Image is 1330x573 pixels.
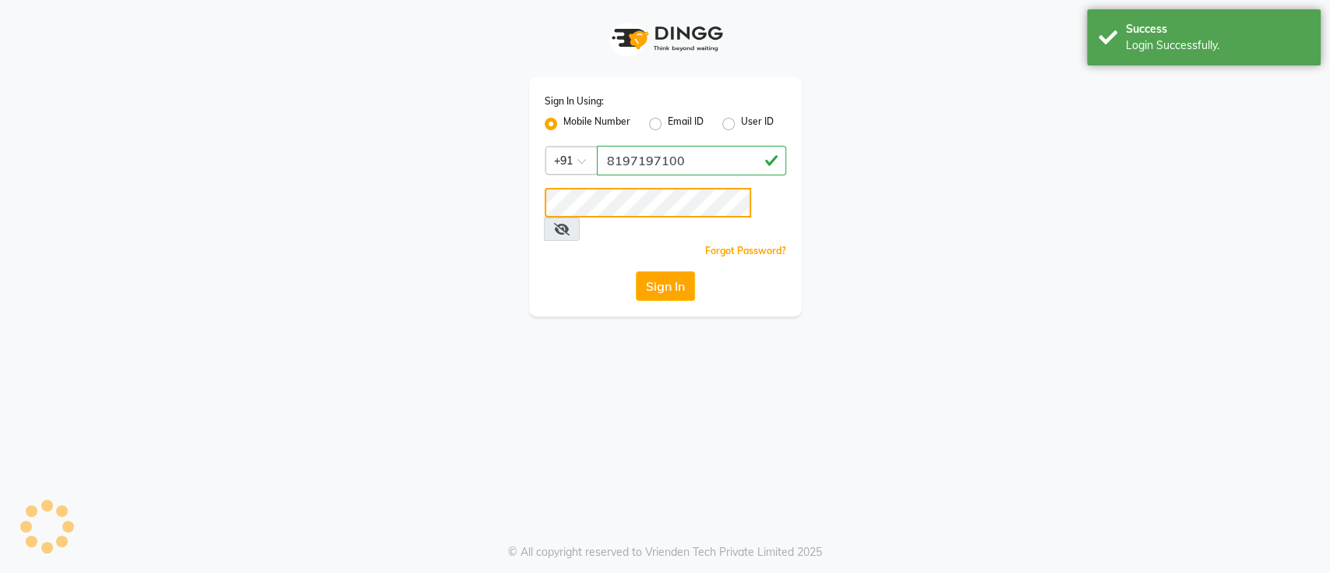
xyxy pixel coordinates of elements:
div: Success [1126,21,1309,37]
a: Forgot Password? [705,245,786,256]
img: logo1.svg [603,16,728,62]
label: User ID [741,115,774,133]
label: Email ID [668,115,704,133]
input: Username [597,146,786,175]
button: Sign In [636,271,695,301]
label: Mobile Number [563,115,630,133]
label: Sign In Using: [545,94,604,108]
div: Login Successfully. [1126,37,1309,54]
input: Username [545,188,751,218]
